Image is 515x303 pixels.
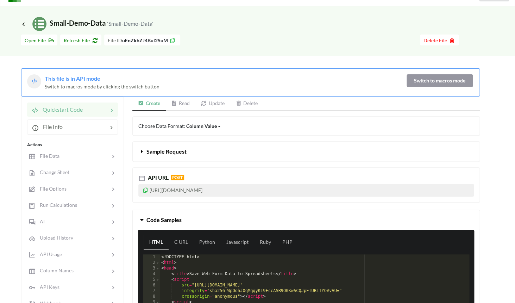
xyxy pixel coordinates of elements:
[107,20,153,27] small: 'Small-Demo-Data'
[36,235,73,241] span: Upload History
[21,19,153,27] span: Small-Demo-Data
[36,251,62,257] span: API Usage
[39,123,63,130] span: File Info
[194,235,221,249] a: Python
[25,37,54,43] span: Open File
[36,284,59,290] span: API Keys
[166,97,196,111] a: Read
[407,74,473,87] button: Switch to macros mode
[186,122,217,130] div: Column Value
[64,37,98,43] span: Refresh File
[21,35,57,45] button: Open File
[143,294,160,299] div: 8
[36,267,74,273] span: Column Names
[146,174,169,181] span: API URL
[108,37,122,43] span: File ID
[169,235,194,249] a: C URL
[32,17,46,31] img: /static/media/sheets.7a1b7961.svg
[146,216,181,223] span: Code Samples
[45,75,100,82] span: This file is in API mode
[144,235,169,249] a: HTML
[143,266,160,271] div: 3
[36,202,77,208] span: Run Calculations
[143,277,160,283] div: 5
[143,254,160,260] div: 1
[230,97,264,111] a: Delete
[143,283,160,288] div: 6
[27,142,118,148] div: Actions
[138,184,474,197] p: [URL][DOMAIN_NAME]
[143,260,160,266] div: 2
[277,235,298,249] a: PHP
[138,123,221,129] span: Choose Data Format:
[45,84,159,89] span: Switch to macros mode by clicking the switch button
[146,148,186,155] span: Sample Request
[132,97,166,111] a: Create
[122,37,168,43] b: uEnZkhZJ4Bul2SuM
[133,210,479,230] button: Code Samples
[143,271,160,277] div: 4
[420,35,459,45] button: Delete File
[171,175,184,180] span: POST
[60,35,101,45] button: Refresh File
[143,288,160,294] div: 7
[36,153,59,159] span: File Data
[36,186,67,192] span: File Options
[36,169,69,175] span: Change Sheet
[221,235,254,249] a: Javascript
[254,235,277,249] a: Ruby
[133,142,479,161] button: Sample Request
[423,37,455,43] span: Delete File
[38,106,83,113] span: Quickstart Code
[195,97,230,111] a: Update
[36,218,45,224] span: AI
